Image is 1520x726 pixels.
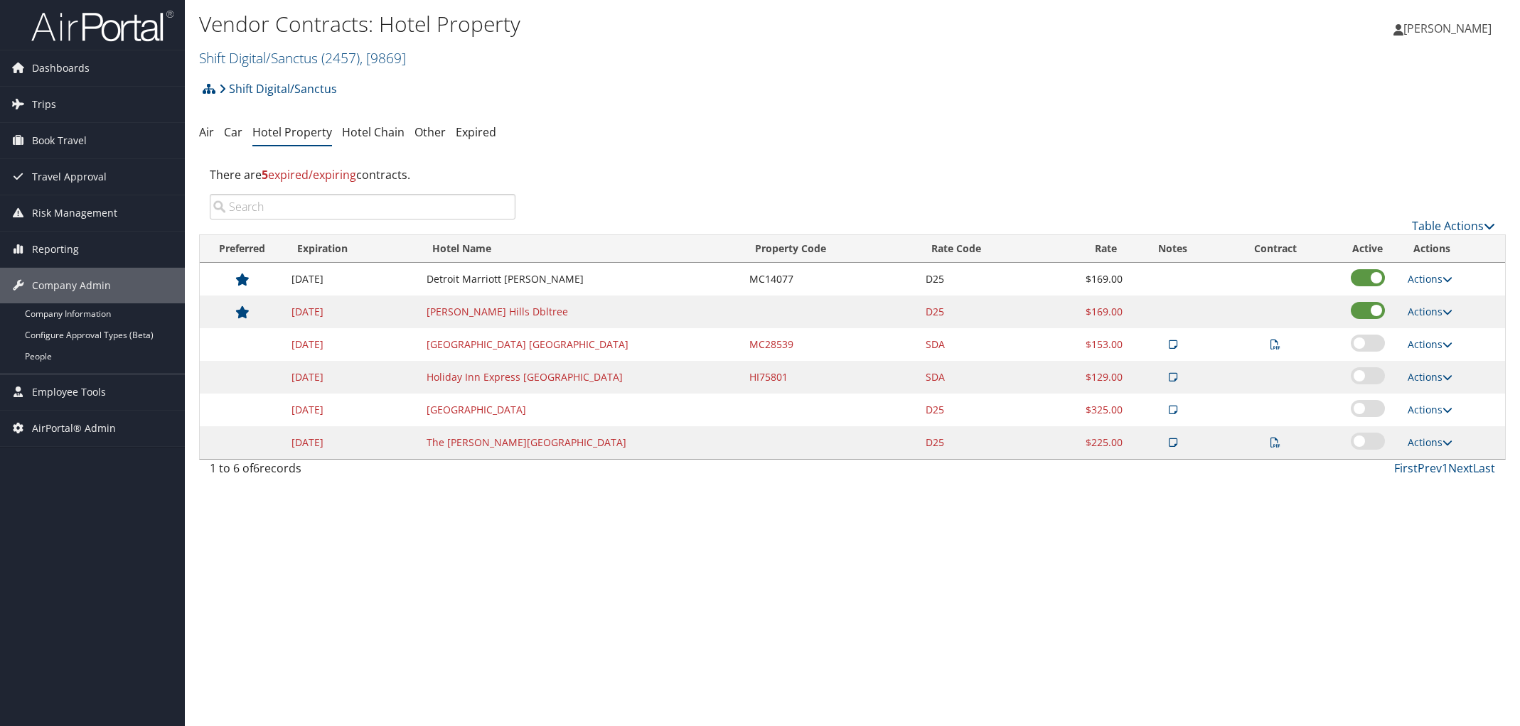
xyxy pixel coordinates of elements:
td: MC14077 [742,263,919,296]
strong: 5 [262,167,268,183]
span: 6 [253,460,259,476]
td: Holiday Inn Express [GEOGRAPHIC_DATA] [419,361,742,394]
td: [DATE] [284,296,419,328]
td: D25 [919,426,1051,459]
th: Preferred: activate to sort column ascending [200,235,284,263]
a: 1 [1442,460,1448,476]
span: Trips [32,87,56,122]
a: Actions [1408,435,1452,449]
a: Hotel Chain [342,124,405,140]
th: Rate: activate to sort column ascending [1050,235,1129,263]
td: Detroit Marriott [PERSON_NAME] [419,263,742,296]
input: Search [210,194,515,220]
a: Actions [1408,337,1452,351]
a: Expired [456,124,496,140]
th: Expiration: activate to sort column ascending [284,235,419,263]
th: Hotel Name: activate to sort column ascending [419,235,742,263]
a: Table Actions [1412,218,1495,234]
a: First [1394,460,1418,476]
td: [DATE] [284,263,419,296]
td: $153.00 [1050,328,1129,361]
a: Actions [1408,305,1452,318]
div: There are contracts. [199,156,1506,194]
td: D25 [919,394,1051,426]
div: 1 to 6 of records [210,460,515,484]
td: $169.00 [1050,263,1129,296]
td: D25 [919,263,1051,296]
span: AirPortal® Admin [32,411,116,446]
th: Property Code: activate to sort column ascending [742,235,919,263]
img: airportal-logo.png [31,9,173,43]
td: D25 [919,296,1051,328]
td: [DATE] [284,394,419,426]
span: Employee Tools [32,374,106,410]
a: Actions [1408,272,1452,286]
a: Shift Digital/Sanctus [219,75,337,103]
span: Book Travel [32,123,87,158]
td: $325.00 [1050,394,1129,426]
td: [PERSON_NAME] Hills Dbltree [419,296,742,328]
td: [DATE] [284,328,419,361]
th: Contract: activate to sort column ascending [1216,235,1334,263]
th: Notes: activate to sort column ascending [1130,235,1217,263]
td: SDA [919,328,1051,361]
span: [PERSON_NAME] [1403,21,1492,36]
span: ( 2457 ) [321,48,360,67]
span: Dashboards [32,50,90,86]
a: Other [414,124,446,140]
a: Shift Digital/Sanctus [199,48,406,67]
td: [GEOGRAPHIC_DATA] [419,394,742,426]
span: Risk Management [32,195,117,231]
td: [DATE] [284,426,419,459]
h1: Vendor Contracts: Hotel Property [199,9,1070,39]
a: Actions [1408,370,1452,384]
span: expired/expiring [262,167,356,183]
td: [GEOGRAPHIC_DATA] [GEOGRAPHIC_DATA] [419,328,742,361]
th: Rate Code: activate to sort column ascending [919,235,1051,263]
a: [PERSON_NAME] [1393,7,1506,50]
td: SDA [919,361,1051,394]
a: Hotel Property [252,124,332,140]
a: Next [1448,460,1473,476]
a: Actions [1408,403,1452,416]
th: Actions [1401,235,1505,263]
td: MC28539 [742,328,919,361]
td: HI75801 [742,361,919,394]
td: $169.00 [1050,296,1129,328]
td: $129.00 [1050,361,1129,394]
span: Travel Approval [32,159,107,195]
span: Company Admin [32,268,111,303]
a: Prev [1418,460,1442,476]
td: The [PERSON_NAME][GEOGRAPHIC_DATA] [419,426,742,459]
td: $225.00 [1050,426,1129,459]
a: Air [199,124,214,140]
a: Last [1473,460,1495,476]
td: [DATE] [284,361,419,394]
a: Car [224,124,242,140]
th: Active: activate to sort column ascending [1334,235,1401,263]
span: Reporting [32,232,79,267]
span: , [ 9869 ] [360,48,406,67]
